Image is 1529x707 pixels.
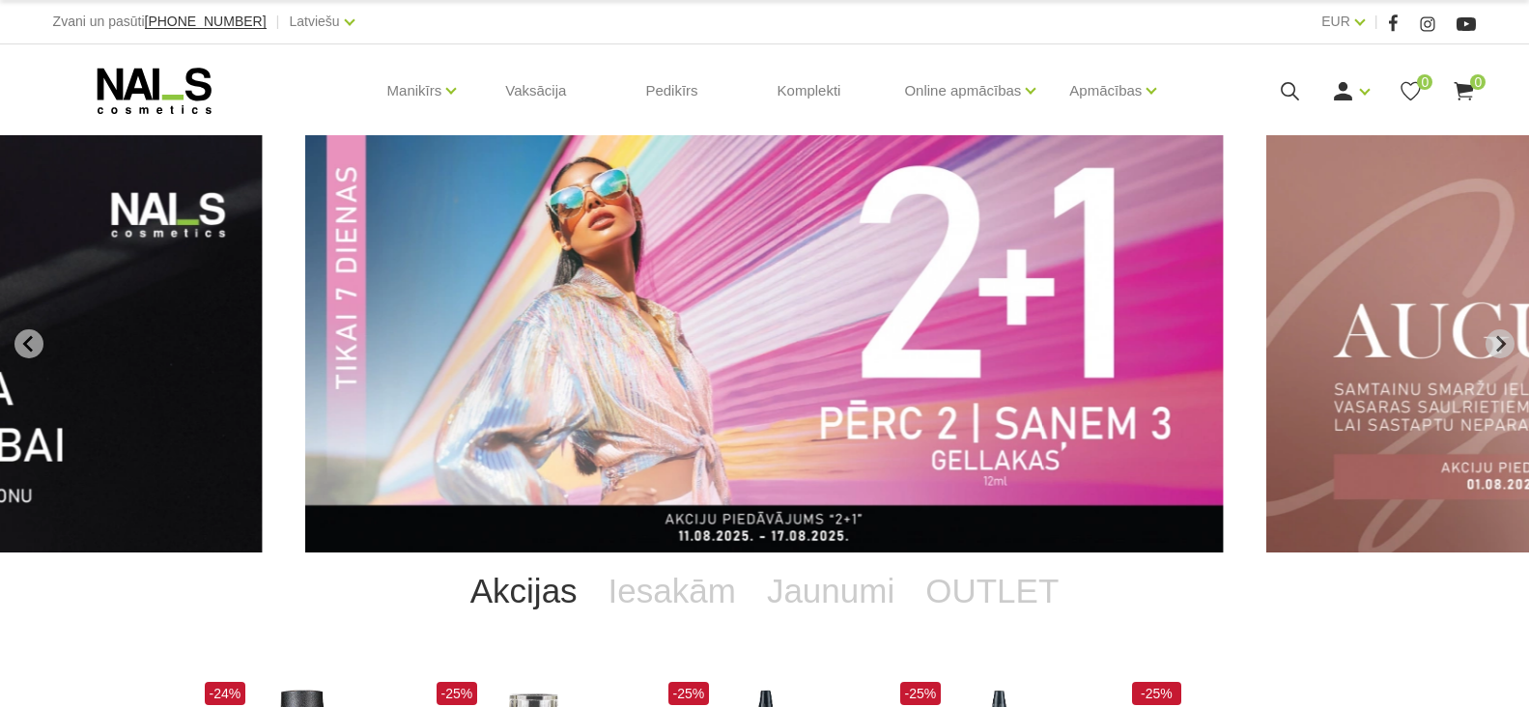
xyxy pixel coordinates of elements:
a: Vaksācija [490,44,581,137]
span: -25% [437,682,478,705]
li: 1 of 11 [306,135,1224,552]
a: Online apmācības [904,52,1021,129]
span: -25% [668,682,710,705]
span: 0 [1417,74,1432,90]
span: -25% [900,682,942,705]
a: Jaunumi [751,552,910,630]
span: | [276,10,280,34]
a: Akcijas [455,552,593,630]
a: Komplekti [762,44,857,137]
a: [PHONE_NUMBER] [145,14,267,29]
a: Apmācības [1069,52,1142,129]
a: EUR [1321,10,1350,33]
a: Pedikīrs [630,44,713,137]
div: Zvani un pasūti [53,10,267,34]
span: -25% [1132,682,1182,705]
a: 0 [1452,79,1476,103]
a: Iesakām [593,552,751,630]
a: 0 [1399,79,1423,103]
span: | [1374,10,1378,34]
button: Next slide [1486,329,1515,358]
span: 0 [1470,74,1486,90]
span: -24% [205,682,246,705]
a: Latviešu [289,10,339,33]
a: Manikīrs [387,52,442,129]
a: OUTLET [910,552,1074,630]
button: Go to last slide [14,329,43,358]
